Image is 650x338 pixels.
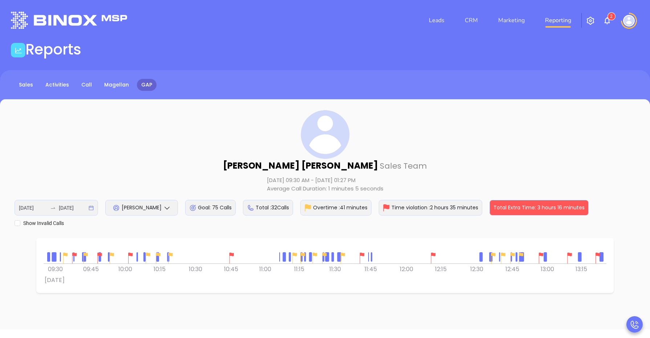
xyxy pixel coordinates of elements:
span: [PERSON_NAME] [122,204,162,211]
div: Time violation : 2 hours 35 minutes [379,200,482,216]
a: Marketing [495,13,528,28]
img: Marker [165,253,176,263]
div: [DATE] 09:30 AM - [DATE] 01:27 PM Average Call Duration: 1 minutes 5 seconds [267,176,383,193]
div: 10:15 [153,264,188,275]
a: Call [77,79,96,91]
img: Marker [142,253,153,263]
div: 09:30 [47,264,82,275]
div: 09:45 [82,264,117,275]
img: svg%3e [301,110,350,159]
img: Marker [94,253,105,263]
img: Marker [153,253,164,263]
img: Marker [337,253,348,263]
a: Reporting [542,13,574,28]
img: Marker [289,253,300,263]
img: Marker [297,253,308,263]
img: iconSetting [586,16,595,25]
div: 12:45 [504,264,540,275]
a: CRM [462,13,481,28]
img: Marker [60,253,71,263]
p: [PERSON_NAME] [PERSON_NAME] [223,159,427,163]
img: Marker [309,253,320,263]
sup: 2 [608,13,615,20]
img: Marker [536,253,547,263]
img: Marker [80,253,91,263]
div: 10:30 [188,264,223,275]
div: [DATE] [45,276,65,285]
img: iconNotification [603,16,612,25]
span: Show Invalid Calls [20,219,67,227]
div: 11:15 [293,264,328,275]
img: Marker [319,253,330,263]
img: Marker [507,253,518,263]
div: 13:00 [540,264,575,275]
img: Marker [488,253,499,263]
span: swap-right [50,205,56,211]
img: Marker [498,253,509,263]
input: End date [59,204,87,212]
div: Goal: 75 Calls [185,200,236,216]
h1: Reports [25,41,81,58]
img: TimeViolation [383,204,390,212]
img: Marker [69,253,80,263]
div: 11:00 [258,264,293,275]
div: Total : 32 Calls [243,200,293,216]
a: Leads [426,13,447,28]
img: Marker [226,253,237,263]
div: 10:45 [223,264,258,275]
a: Activities [41,79,73,91]
img: Marker [428,253,439,263]
img: Marker [516,253,527,263]
img: logo [11,12,127,29]
span: 2 [610,14,613,19]
div: 11:30 [328,264,363,275]
a: Sales [15,79,37,91]
div: 12:00 [399,264,434,275]
div: 12:15 [434,264,469,275]
span: to [50,205,56,211]
div: 11:45 [363,264,399,275]
img: Marker [592,253,603,263]
img: Marker [125,253,136,263]
input: Start date [19,204,47,212]
div: 10:00 [117,264,153,275]
span: Sales Team [380,160,427,172]
img: Marker [564,253,575,263]
a: GAP [137,79,157,91]
img: Overtime [304,204,312,212]
div: 13:15 [574,264,610,275]
img: Marker [106,253,117,263]
a: Magellan [100,79,133,91]
div: 12:30 [469,264,504,275]
img: user [623,15,635,27]
img: Marker [357,253,367,263]
div: Overtime : 41 minutes [300,200,371,216]
div: Total Extra Time: 3 hours 16 minutes [489,200,589,216]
